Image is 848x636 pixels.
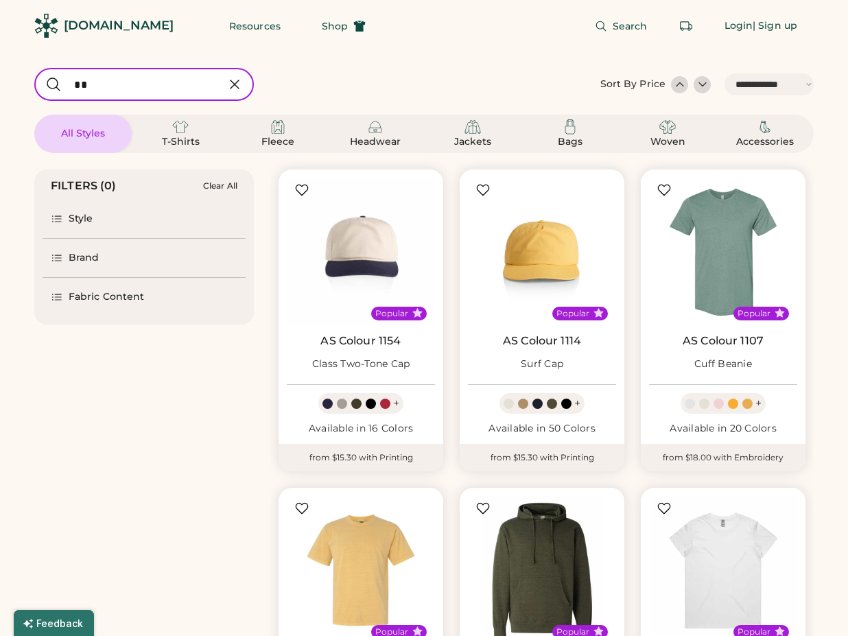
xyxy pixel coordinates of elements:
[468,422,616,436] div: Available in 50 Colors
[539,135,601,149] div: Bags
[69,290,144,304] div: Fabric Content
[641,444,805,471] div: from $18.00 with Embroidery
[320,334,401,348] a: AS Colour 1154
[725,19,753,33] div: Login
[734,135,796,149] div: Accessories
[694,357,752,371] div: Cuff Beanie
[51,178,117,194] div: FILTERS (0)
[367,119,384,135] img: Headwear Icon
[562,119,578,135] img: Bags Icon
[738,308,770,319] div: Popular
[659,119,676,135] img: Woven Icon
[52,127,114,141] div: All Styles
[755,396,762,411] div: +
[247,135,309,149] div: Fleece
[270,119,286,135] img: Fleece Icon
[172,119,189,135] img: T-Shirts Icon
[69,212,93,226] div: Style
[753,19,797,33] div: | Sign up
[593,308,604,318] button: Popular Style
[287,178,435,326] img: AS Colour 1154 Class Two-Tone Cap
[279,444,443,471] div: from $15.30 with Printing
[442,135,504,149] div: Jackets
[683,334,764,348] a: AS Colour 1107
[613,21,648,31] span: Search
[757,119,773,135] img: Accessories Icon
[203,181,237,191] div: Clear All
[521,357,563,371] div: Surf Cap
[393,396,399,411] div: +
[649,422,797,436] div: Available in 20 Colors
[556,308,589,319] div: Popular
[150,135,211,149] div: T-Shirts
[637,135,698,149] div: Woven
[375,308,408,319] div: Popular
[574,396,580,411] div: +
[312,357,410,371] div: Class Two-Tone Cap
[460,444,624,471] div: from $15.30 with Printing
[64,17,174,34] div: [DOMAIN_NAME]
[672,12,700,40] button: Retrieve an order
[322,21,348,31] span: Shop
[775,308,785,318] button: Popular Style
[34,14,58,38] img: Rendered Logo - Screens
[503,334,581,348] a: AS Colour 1114
[305,12,382,40] button: Shop
[69,251,99,265] div: Brand
[578,12,664,40] button: Search
[213,12,297,40] button: Resources
[468,178,616,326] img: AS Colour 1114 Surf Cap
[464,119,481,135] img: Jackets Icon
[412,308,423,318] button: Popular Style
[344,135,406,149] div: Headwear
[649,178,797,326] img: AS Colour 1107 Cuff Beanie
[600,78,666,91] div: Sort By Price
[287,422,435,436] div: Available in 16 Colors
